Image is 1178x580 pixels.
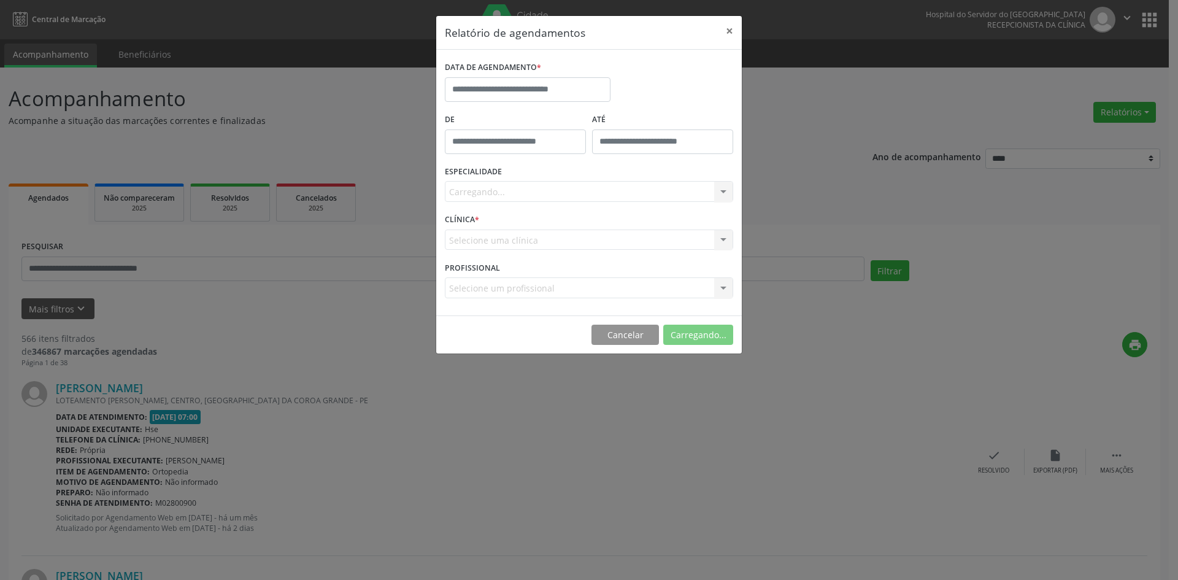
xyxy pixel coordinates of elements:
button: Close [717,16,742,46]
label: ESPECIALIDADE [445,163,502,182]
h5: Relatório de agendamentos [445,25,585,41]
label: ATÉ [592,110,733,130]
label: DATA DE AGENDAMENTO [445,58,541,77]
button: Cancelar [591,325,659,346]
button: Carregando... [663,325,733,346]
label: CLÍNICA [445,211,479,230]
label: PROFISSIONAL [445,258,500,277]
label: De [445,110,586,130]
